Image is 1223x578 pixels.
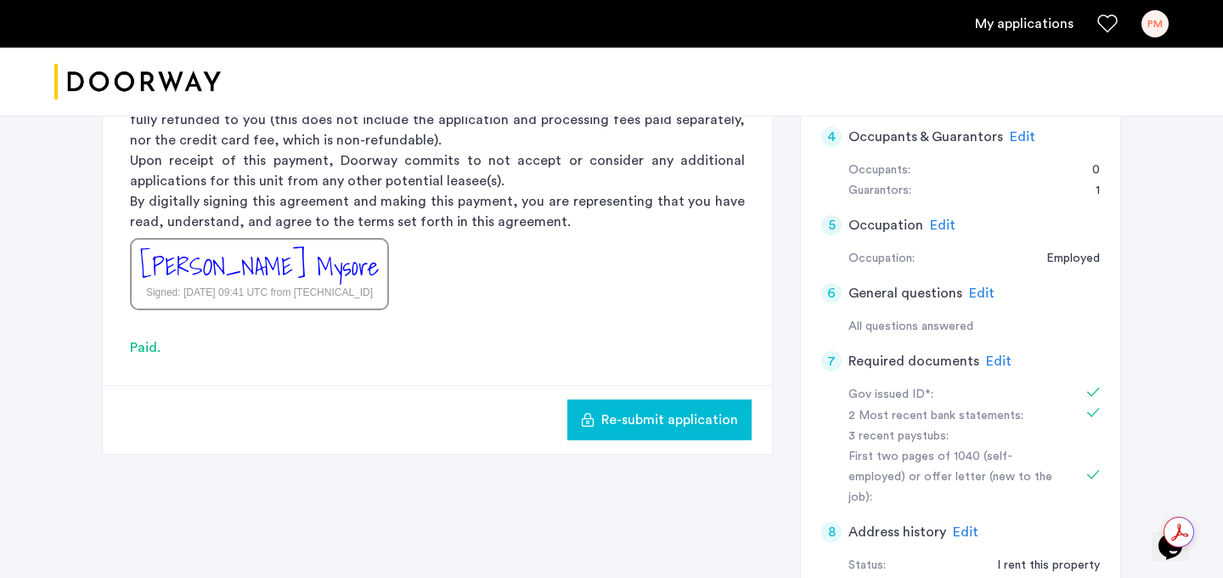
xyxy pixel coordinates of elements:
[848,161,910,181] div: Occupants:
[821,283,842,303] div: 6
[821,215,842,235] div: 5
[130,337,745,358] div: Paid.
[821,127,842,147] div: 4
[140,248,379,285] div: [PERSON_NAME] Mysore
[969,286,995,300] span: Edit
[567,399,752,440] button: button
[848,447,1062,508] div: First two pages of 1040 (self-employed) or offer letter (new to the job):
[601,410,738,430] span: Re-submit application
[975,14,1074,34] a: My application
[821,351,842,371] div: 7
[848,385,1062,405] div: Gov issued ID*:
[953,525,978,539] span: Edit
[848,215,923,235] h5: Occupation
[848,351,979,371] h5: Required documents
[848,249,915,269] div: Occupation:
[986,354,1012,368] span: Edit
[130,150,745,191] p: Upon receipt of this payment, Doorway commits to not accept or consider any additional applicatio...
[130,191,745,232] p: By digitally signing this agreement and making this payment, you are representing that you have r...
[1010,130,1035,144] span: Edit
[146,285,373,300] div: Signed: [DATE] 09:41 UTC from [TECHNICAL_ID]
[848,283,962,303] h5: General questions
[1079,181,1100,201] div: 1
[848,127,1003,147] h5: Occupants & Guarantors
[848,181,911,201] div: Guarantors:
[1075,161,1100,181] div: 0
[1097,14,1118,34] a: Favorites
[848,522,946,542] h5: Address history
[1152,510,1206,561] iframe: chat widget
[848,406,1062,427] div: 2 Most recent bank statements:
[1029,249,1100,269] div: Employed
[1141,10,1169,37] div: PM
[848,427,1062,447] div: 3 recent paystubs:
[848,556,886,576] div: Status:
[130,89,745,150] p: In the event you are deemed unqualified to lease the property, your rental option payment will be...
[930,218,955,232] span: Edit
[980,556,1100,576] div: I rent this property
[54,50,221,114] a: Cazamio logo
[821,522,842,542] div: 8
[54,50,221,114] img: logo
[848,317,1100,337] div: All questions answered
